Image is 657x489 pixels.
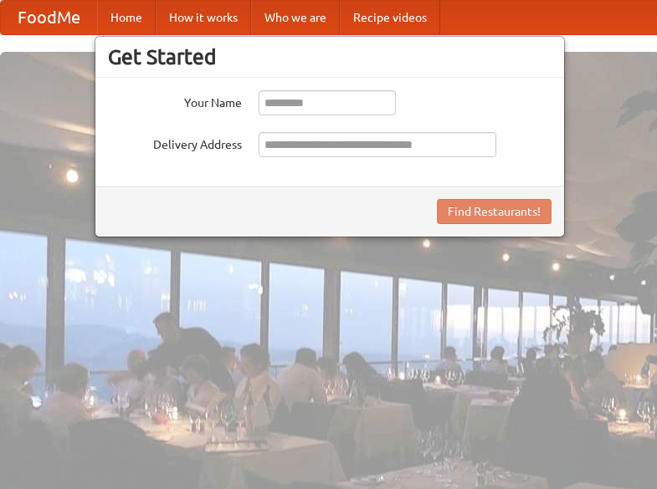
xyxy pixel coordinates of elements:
[108,90,242,111] label: Your Name
[108,132,242,153] label: Delivery Address
[251,1,340,34] a: Who we are
[340,1,440,34] a: Recipe videos
[1,1,97,34] a: FoodMe
[108,44,552,69] h3: Get Started
[156,1,251,34] a: How it works
[437,199,552,224] button: Find Restaurants!
[97,1,156,34] a: Home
